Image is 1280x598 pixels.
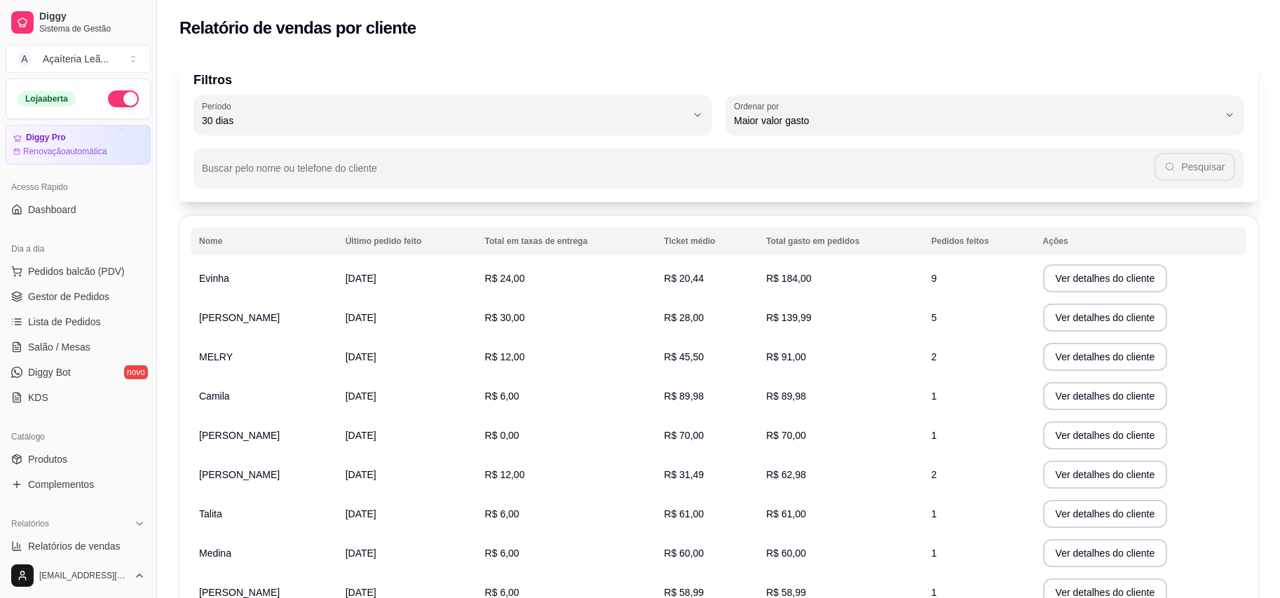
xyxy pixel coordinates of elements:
[477,227,656,255] th: Total em taxas de entrega
[28,452,67,466] span: Produtos
[6,426,151,448] div: Catálogo
[346,351,376,362] span: [DATE]
[28,365,71,379] span: Diggy Bot
[6,6,151,39] a: DiggySistema de Gestão
[766,508,806,519] span: R$ 61,00
[1043,343,1168,371] button: Ver detalhes do cliente
[202,114,686,128] span: 30 dias
[1043,304,1168,332] button: Ver detalhes do cliente
[932,273,937,284] span: 9
[1043,500,1168,528] button: Ver detalhes do cliente
[1043,421,1168,449] button: Ver detalhes do cliente
[664,273,704,284] span: R$ 20,44
[6,285,151,308] a: Gestor de Pedidos
[6,448,151,470] a: Produtos
[766,273,812,284] span: R$ 184,00
[734,114,1218,128] span: Maior valor gasto
[485,312,525,323] span: R$ 30,00
[28,203,76,217] span: Dashboard
[191,227,337,255] th: Nome
[6,386,151,409] a: KDS
[6,535,151,557] a: Relatórios de vendas
[932,351,937,362] span: 2
[28,264,125,278] span: Pedidos balcão (PDV)
[346,273,376,284] span: [DATE]
[1035,227,1246,255] th: Ações
[18,91,76,107] div: Loja aberta
[1043,461,1168,489] button: Ver detalhes do cliente
[6,311,151,333] a: Lista de Pedidos
[43,52,109,66] div: Açaíteria Leã ...
[664,351,704,362] span: R$ 45,50
[6,260,151,283] button: Pedidos balcão (PDV)
[485,587,519,598] span: R$ 6,00
[346,430,376,441] span: [DATE]
[6,176,151,198] div: Acesso Rápido
[199,587,280,598] span: [PERSON_NAME]
[28,477,94,491] span: Complementos
[11,518,49,529] span: Relatórios
[485,273,525,284] span: R$ 24,00
[726,95,1244,135] button: Ordenar porMaior valor gasto
[202,100,236,112] label: Período
[23,146,107,157] article: Renovação automática
[199,508,222,519] span: Talita
[932,469,937,480] span: 2
[932,587,937,598] span: 1
[932,548,937,559] span: 1
[108,90,139,107] button: Alterar Status
[664,312,704,323] span: R$ 28,00
[664,548,704,559] span: R$ 60,00
[766,587,806,598] span: R$ 58,99
[664,430,704,441] span: R$ 70,00
[28,539,121,553] span: Relatórios de vendas
[199,351,233,362] span: MELRY
[6,473,151,496] a: Complementos
[655,227,758,255] th: Ticket médio
[6,238,151,260] div: Dia a dia
[39,11,145,23] span: Diggy
[202,167,1155,181] input: Buscar pelo nome ou telefone do cliente
[193,95,712,135] button: Período30 dias
[346,548,376,559] span: [DATE]
[1043,382,1168,410] button: Ver detalhes do cliente
[346,508,376,519] span: [DATE]
[199,390,230,402] span: Camila
[1043,264,1168,292] button: Ver detalhes do cliente
[346,469,376,480] span: [DATE]
[39,23,145,34] span: Sistema de Gestão
[199,312,280,323] span: [PERSON_NAME]
[199,469,280,480] span: [PERSON_NAME]
[485,351,525,362] span: R$ 12,00
[766,469,806,480] span: R$ 62,98
[39,570,128,581] span: [EMAIL_ADDRESS][DOMAIN_NAME]
[179,17,416,39] h2: Relatório de vendas por cliente
[485,548,519,559] span: R$ 6,00
[6,198,151,221] a: Dashboard
[485,430,519,441] span: R$ 0,00
[766,430,806,441] span: R$ 70,00
[664,587,704,598] span: R$ 58,99
[6,559,151,592] button: [EMAIL_ADDRESS][DOMAIN_NAME]
[932,508,937,519] span: 1
[28,390,48,405] span: KDS
[346,312,376,323] span: [DATE]
[734,100,784,112] label: Ordenar por
[664,390,704,402] span: R$ 89,98
[28,290,109,304] span: Gestor de Pedidos
[28,340,90,354] span: Salão / Mesas
[932,430,937,441] span: 1
[337,227,477,255] th: Último pedido feito
[18,52,32,66] span: A
[485,390,519,402] span: R$ 6,00
[923,227,1035,255] th: Pedidos feitos
[28,315,101,329] span: Lista de Pedidos
[932,390,937,402] span: 1
[6,361,151,383] a: Diggy Botnovo
[485,508,519,519] span: R$ 6,00
[1043,539,1168,567] button: Ver detalhes do cliente
[485,469,525,480] span: R$ 12,00
[199,273,229,284] span: Evinha
[664,469,704,480] span: R$ 31,49
[664,508,704,519] span: R$ 61,00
